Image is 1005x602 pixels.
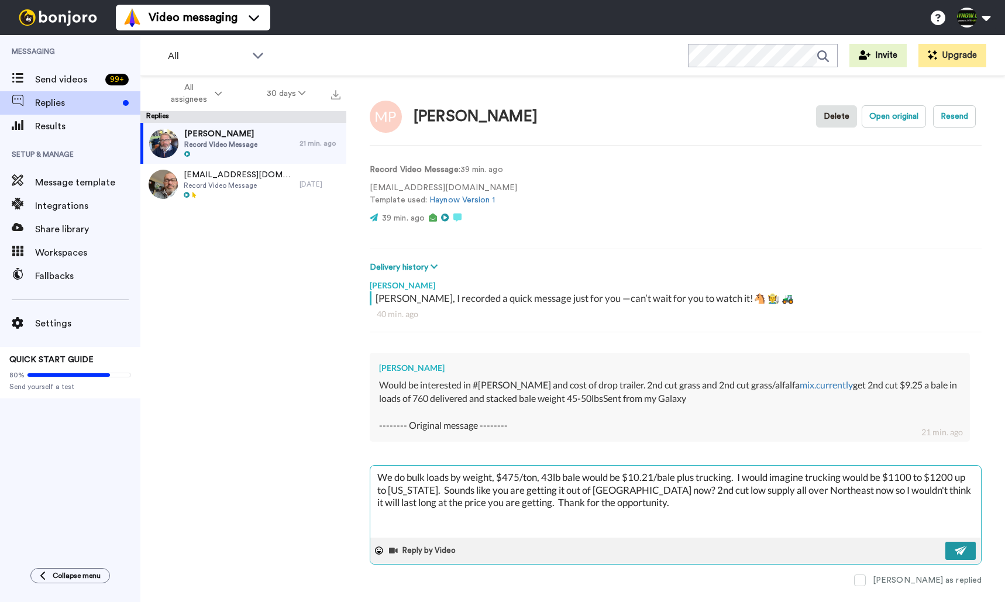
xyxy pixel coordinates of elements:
[168,49,246,63] span: All
[30,568,110,583] button: Collapse menu
[35,269,140,283] span: Fallbacks
[140,164,346,205] a: [EMAIL_ADDRESS][DOMAIN_NAME]Record Video Message[DATE]
[873,575,982,586] div: [PERSON_NAME] as replied
[9,356,94,364] span: QUICK START GUIDE
[370,274,982,291] div: [PERSON_NAME]
[149,129,178,158] img: 97f13c19-0eb9-4d79-a076-6d34dd3d4ba3-thumb.jpg
[35,317,140,331] span: Settings
[165,82,212,105] span: All assignees
[379,362,961,374] div: [PERSON_NAME]
[849,44,907,67] button: Invite
[370,466,981,538] textarea: We do bulk loads by weight, $475/ton, 43lb bale would be $10.21/bale plus trucking. I would imagi...
[921,426,963,438] div: 21 min. ago
[300,139,340,148] div: 21 min. ago
[14,9,102,26] img: bj-logo-header-white.svg
[382,214,425,222] span: 39 min. ago
[35,96,118,110] span: Replies
[370,261,441,274] button: Delivery history
[184,181,294,190] span: Record Video Message
[35,73,101,87] span: Send videos
[35,176,140,190] span: Message template
[149,170,178,199] img: a02ca9bd-076c-4a18-ba69-cee4aabad01b-thumb.jpg
[933,105,976,128] button: Resend
[379,379,961,432] div: Would be interested in #[PERSON_NAME] and cost of drop trailer. 2nd cut grass and 2nd cut grass/a...
[918,44,986,67] button: Upgrade
[370,164,517,176] p: : 39 min. ago
[184,169,294,181] span: [EMAIL_ADDRESS][DOMAIN_NAME]
[105,74,129,85] div: 99 +
[140,111,346,123] div: Replies
[331,90,340,99] img: export.svg
[955,546,968,555] img: send-white.svg
[149,9,238,26] span: Video messaging
[9,382,131,391] span: Send yourself a test
[370,166,459,174] strong: Record Video Message
[328,85,344,102] button: Export all results that match these filters now.
[377,308,975,320] div: 40 min. ago
[53,571,101,580] span: Collapse menu
[414,108,538,125] div: [PERSON_NAME]
[35,246,140,260] span: Workspaces
[245,83,328,104] button: 30 days
[429,196,495,204] a: Haynow Version 1
[184,128,257,140] span: [PERSON_NAME]
[143,77,245,110] button: All assignees
[35,199,140,213] span: Integrations
[816,105,857,128] button: Delete
[862,105,926,128] button: Open original
[370,182,517,207] p: [EMAIL_ADDRESS][DOMAIN_NAME] Template used:
[123,8,142,27] img: vm-color.svg
[35,222,140,236] span: Share library
[35,119,140,133] span: Results
[388,542,459,559] button: Reply by Video
[140,123,346,164] a: [PERSON_NAME]Record Video Message21 min. ago
[376,291,979,305] div: [PERSON_NAME], I recorded a quick message just for you —can’t wait for you to watch it!🐴 🧑‍🌾 🚜
[300,180,340,189] div: [DATE]
[370,101,402,133] img: Image of Melissa Parry
[800,379,853,390] a: mix.currently
[9,370,25,380] span: 80%
[184,140,257,149] span: Record Video Message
